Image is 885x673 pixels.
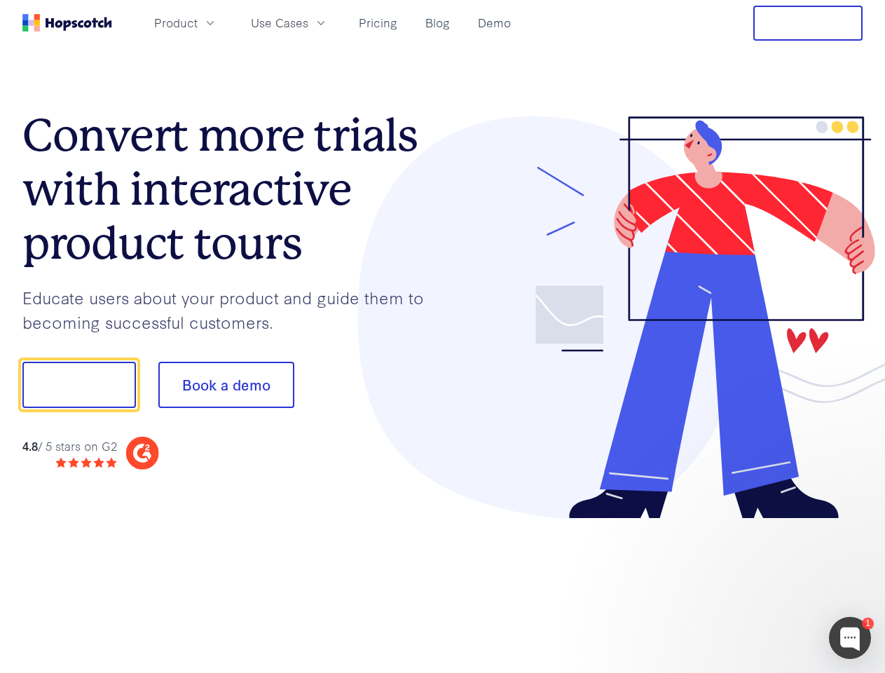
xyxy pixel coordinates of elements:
span: Use Cases [251,14,308,32]
button: Use Cases [242,11,336,34]
strong: 4.8 [22,437,38,454]
a: Home [22,14,112,32]
p: Educate users about your product and guide them to becoming successful customers. [22,285,443,334]
div: 1 [862,618,874,630]
a: Demo [472,11,516,34]
button: Book a demo [158,362,294,408]
button: Free Trial [753,6,863,41]
div: / 5 stars on G2 [22,437,117,455]
button: Product [146,11,226,34]
span: Product [154,14,198,32]
a: Blog [420,11,455,34]
button: Show me! [22,362,136,408]
h1: Convert more trials with interactive product tours [22,109,443,270]
a: Pricing [353,11,403,34]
